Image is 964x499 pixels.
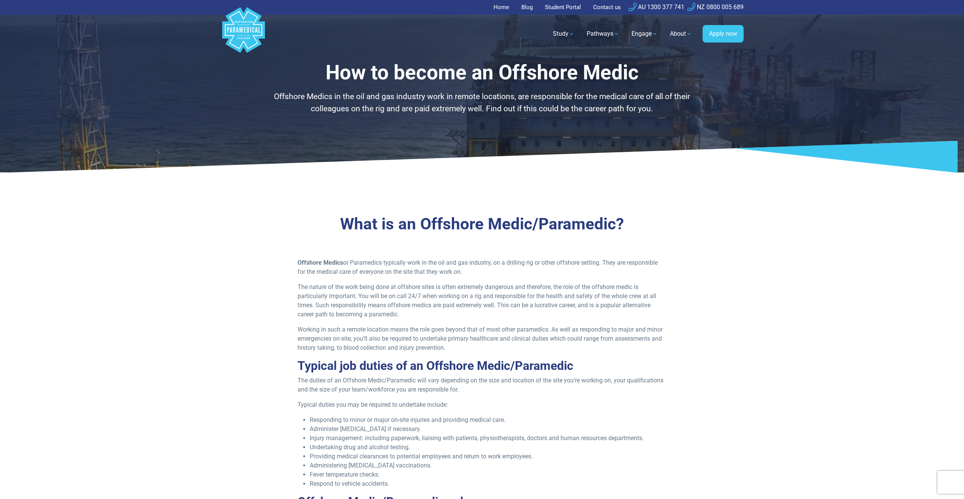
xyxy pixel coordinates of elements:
h1: How to become an Offshore Medic [260,61,704,85]
li: Administer [MEDICAL_DATA] if necessary. [310,425,666,434]
li: Undertaking drug and alcohol testing. [310,443,666,452]
h2: Typical job duties of an Offshore Medic/Paramedic [298,358,666,373]
p: Offshore Medics in the oil and gas industry work in remote locations, are responsible for the med... [260,91,704,115]
li: Fever temperature checks. [310,470,666,479]
li: Injury management: including paperwork, liaising with patients, physiotherapists, doctors and hum... [310,434,666,443]
li: Responding to minor or major on-site injuries and providing medical care. [310,415,666,425]
a: Australian Paramedical College [221,15,266,53]
a: About [665,23,696,44]
li: Providing medical clearances to potential employees and return to work employees. [310,452,666,461]
a: Pathways [582,23,624,44]
a: Apply now [703,25,744,43]
strong: Offshore Medics [298,259,343,266]
a: AU 1300 377 741 [628,3,684,11]
a: Study [548,23,579,44]
p: Working in such a remote location means the role goes beyond that of most other paramedics. As we... [298,325,666,352]
p: or Paramedics typically work in the oil and gas industry, on a drilling rig or other offshore set... [298,258,666,276]
p: The duties of an Offshore Medic/Paramedic will vary depending on the size and location of the sit... [298,376,666,394]
a: Engage [627,23,662,44]
p: The nature of the work being done at offshore sites is often extremely dangerous and therefore, t... [298,283,666,319]
li: Respond to vehicle accidents. [310,479,666,488]
h3: What is an Offshore Medic/Paramedic? [260,215,704,234]
p: Typical duties you may be required to undertake include: [298,400,666,409]
a: NZ 0800 005 689 [687,3,744,11]
li: Administering [MEDICAL_DATA] vaccinations. [310,461,666,470]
